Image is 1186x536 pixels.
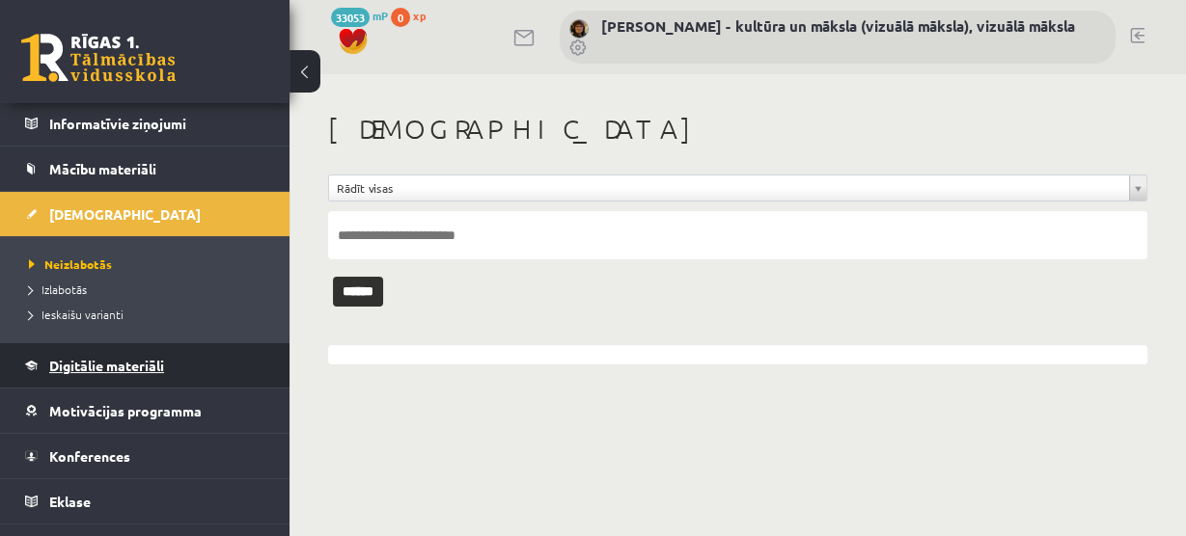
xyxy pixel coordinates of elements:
[29,306,270,323] a: Ieskaišu varianti
[25,101,265,146] a: Informatīvie ziņojumi
[49,160,156,177] span: Mācību materiāli
[49,101,265,146] legend: Informatīvie ziņojumi
[337,175,1121,201] span: Rādīt visas
[331,8,388,23] a: 33053 mP
[329,175,1146,201] a: Rādīt visas
[21,34,176,82] a: Rīgas 1. Tālmācības vidusskola
[29,281,270,298] a: Izlabotās
[29,307,124,322] span: Ieskaišu varianti
[49,205,201,223] span: [DEMOGRAPHIC_DATA]
[601,16,1075,36] a: [PERSON_NAME] - kultūra un māksla (vizuālā māksla), vizuālā māksla
[413,8,426,23] span: xp
[49,357,164,374] span: Digitālie materiāli
[391,8,435,23] a: 0 xp
[29,281,87,297] span: Izlabotās
[29,255,270,273] a: Neizlabotās
[29,256,112,272] span: Neizlabotās
[331,8,370,27] span: 33053
[25,147,265,191] a: Mācību materiāli
[372,8,388,23] span: mP
[391,8,410,27] span: 0
[25,389,265,433] a: Motivācijas programma
[569,19,589,39] img: Ilze Kolka - kultūra un māksla (vizuālā māksla), vizuālā māksla
[25,192,265,236] a: [DEMOGRAPHIC_DATA]
[25,343,265,388] a: Digitālie materiāli
[25,434,265,478] a: Konferences
[49,493,91,510] span: Eklase
[328,113,1147,146] h1: [DEMOGRAPHIC_DATA]
[25,479,265,523] a: Eklase
[49,402,202,419] span: Motivācijas programma
[49,447,130,465] span: Konferences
